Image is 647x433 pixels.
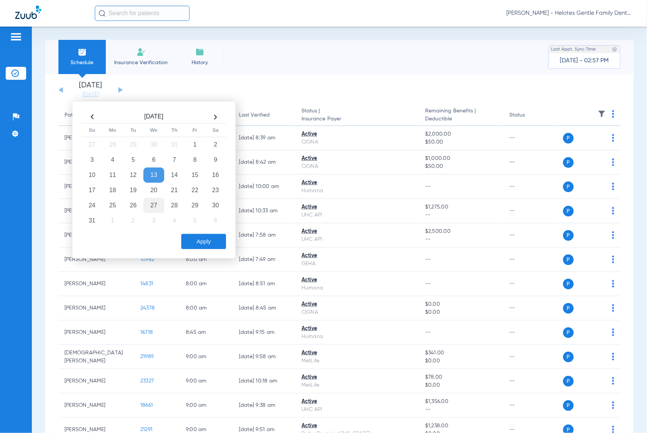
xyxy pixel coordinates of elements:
td: 8:00 AM [180,272,233,296]
div: Patient Name [64,111,128,119]
div: GEHA [302,260,413,268]
td: [DATE] 9:38 AM [233,393,295,418]
span: P [563,376,574,387]
span: 18661 [140,403,153,408]
th: Status | [295,105,419,126]
span: 14831 [140,281,153,286]
span: $341.00 [425,349,497,357]
td: -- [503,199,554,223]
span: 16718 [140,330,153,335]
th: Status [503,105,554,126]
div: Last Verified [239,111,270,119]
td: -- [503,345,554,369]
span: P [563,230,574,241]
span: History [182,59,218,66]
span: Insurance Verification [111,59,170,66]
li: [DATE] [68,82,113,98]
td: -- [503,223,554,248]
td: [DATE] 8:51 AM [233,272,295,296]
td: [DATE] 8:45 AM [233,296,295,321]
td: 9:00 AM [180,369,233,393]
span: $1,356.00 [425,398,497,406]
td: [DATE] 7:58 AM [233,223,295,248]
span: -- [425,281,431,286]
span: -- [425,235,497,243]
span: $0.00 [425,308,497,316]
span: Deductible [425,115,497,123]
td: -- [503,150,554,175]
td: 9:00 AM [180,393,233,418]
span: P [563,303,574,314]
td: [DATE] 9:15 AM [233,321,295,345]
img: group-dot-blue.svg [612,353,614,360]
button: Apply [181,234,226,249]
input: Search for patients [95,6,190,21]
td: [DATE] 10:00 AM [233,175,295,199]
span: -- [425,257,431,262]
span: 10982 [140,257,154,262]
td: [DATE] 8:42 AM [233,150,295,175]
span: P [563,279,574,289]
td: [PERSON_NAME] [58,369,134,393]
img: hamburger-icon [10,32,22,41]
img: group-dot-blue.svg [612,280,614,288]
div: Humana [302,187,413,195]
td: -- [503,248,554,272]
div: UHC API [302,406,413,414]
span: $1,238.00 [425,422,497,430]
span: 21989 [140,354,154,359]
span: $0.00 [425,381,497,389]
td: -- [503,175,554,199]
img: group-dot-blue.svg [612,158,614,166]
img: group-dot-blue.svg [612,134,614,142]
img: Search Icon [99,10,105,17]
img: group-dot-blue.svg [612,183,614,190]
span: $50.00 [425,138,497,146]
span: $2,000.00 [425,130,497,138]
div: Active [302,203,413,211]
span: 24378 [140,305,155,311]
th: [DATE] [102,111,205,123]
div: MetLife [302,381,413,389]
iframe: Chat Widget [609,397,647,433]
span: P [563,352,574,362]
div: Active [302,130,413,138]
img: group-dot-blue.svg [612,110,614,118]
td: [PERSON_NAME] [58,321,134,345]
span: -- [425,406,497,414]
img: Manual Insurance Verification [137,47,146,57]
span: $2,500.00 [425,228,497,235]
span: [PERSON_NAME] - Helotes Gentle Family Dentistry [507,9,632,17]
div: Humana [302,284,413,292]
div: UHC API [302,235,413,243]
span: 21291 [140,427,152,432]
span: -- [425,211,497,219]
td: [PERSON_NAME] [58,296,134,321]
td: [DATE] 8:39 AM [233,126,295,150]
span: -- [425,184,431,189]
span: 23327 [140,378,154,384]
span: Schedule [64,59,100,66]
span: P [563,133,574,144]
span: P [563,254,574,265]
td: 8:45 AM [180,321,233,345]
td: [DATE] 9:58 AM [233,345,295,369]
span: $1,000.00 [425,155,497,163]
div: Active [302,276,413,284]
td: 8:00 AM [180,248,233,272]
td: -- [503,272,554,296]
div: Active [302,422,413,430]
span: P [563,182,574,192]
div: Active [302,252,413,260]
td: [DATE] 10:33 AM [233,199,295,223]
div: Active [302,228,413,235]
div: Humana [302,333,413,341]
td: [DEMOGRAPHIC_DATA][PERSON_NAME] [58,345,134,369]
img: group-dot-blue.svg [612,256,614,263]
td: 8:00 AM [180,296,233,321]
img: Schedule [78,47,87,57]
span: P [563,206,574,216]
td: -- [503,369,554,393]
span: $50.00 [425,163,497,171]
